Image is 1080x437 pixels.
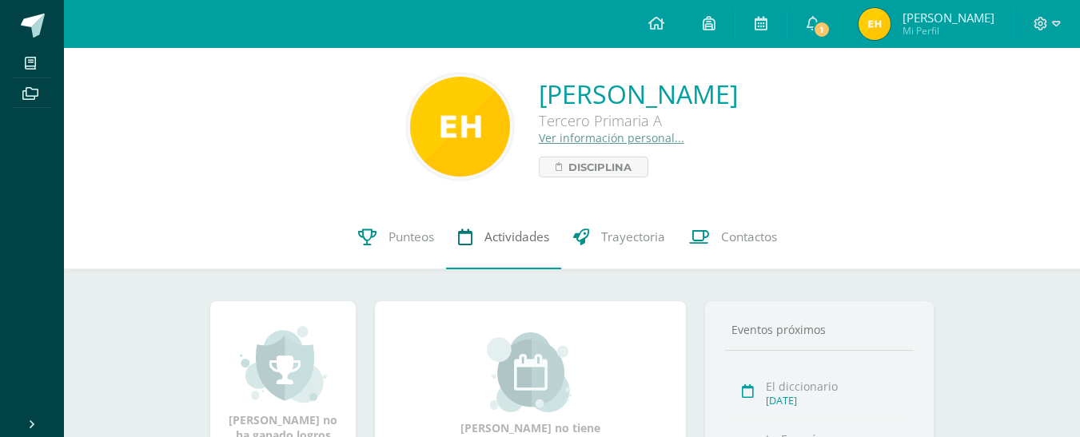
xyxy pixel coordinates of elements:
span: Disciplina [568,157,632,177]
img: 00833d47d46445078fdbc3d213129523.png [410,77,510,177]
img: achievement_small.png [240,324,327,404]
img: c133d6713a919d39691093d8d7729d45.png [859,8,891,40]
span: Contactos [721,228,777,245]
span: [PERSON_NAME] [903,10,994,26]
a: Ver información personal... [539,130,684,145]
span: Punteos [389,228,434,245]
a: Contactos [677,205,789,269]
a: [PERSON_NAME] [539,77,738,111]
div: [DATE] [766,394,909,407]
a: Trayectoria [561,205,677,269]
div: El diccionario [766,379,909,394]
span: Actividades [484,228,549,245]
span: 1 [813,21,831,38]
a: Actividades [446,205,561,269]
img: event_small.png [487,332,574,412]
a: Punteos [346,205,446,269]
div: Eventos próximos [725,322,914,337]
div: Tercero Primaria A [539,111,738,130]
span: Trayectoria [601,228,665,245]
a: Disciplina [539,157,648,177]
span: Mi Perfil [903,24,994,38]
